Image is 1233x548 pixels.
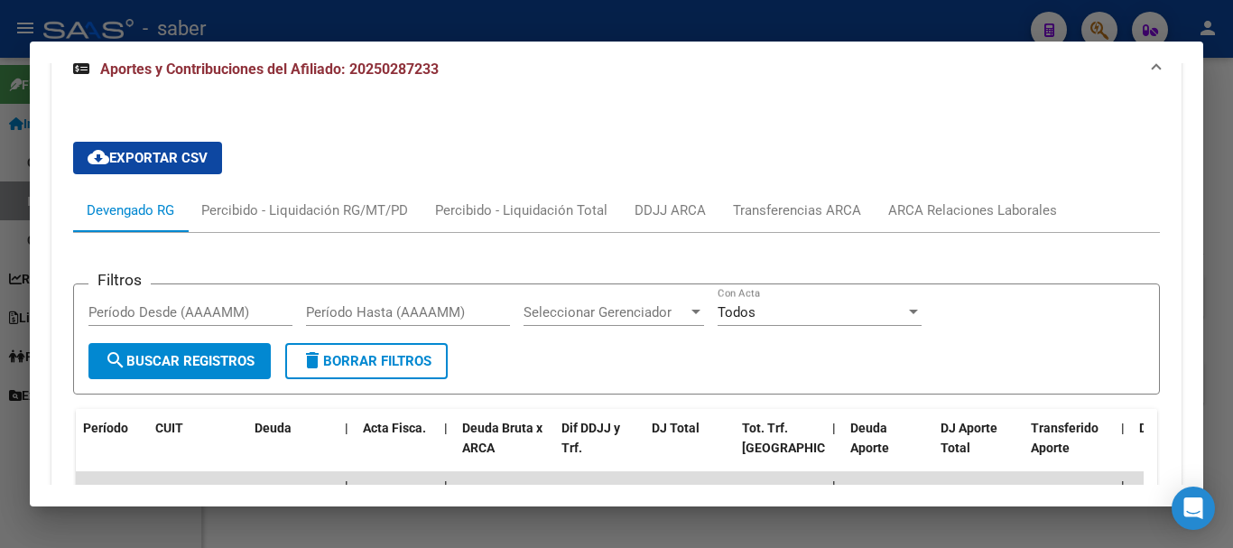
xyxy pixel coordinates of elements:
span: Dif DDJJ y Trf. [561,421,620,456]
datatable-header-cell: Deuda Bruta x ARCA [455,409,554,488]
span: | [345,478,348,493]
span: Borrar Filtros [301,353,431,369]
span: Todos [718,304,756,320]
button: Buscar Registros [88,343,271,379]
span: Buscar Registros [105,353,255,369]
span: | [444,478,448,493]
span: | [832,478,836,493]
span: CUIT [155,421,183,435]
datatable-header-cell: | [338,409,356,488]
datatable-header-cell: Tot. Trf. Bruto [735,409,825,488]
datatable-header-cell: CUIT [148,409,247,488]
datatable-header-cell: DJ Total [644,409,735,488]
button: Exportar CSV [73,142,222,174]
mat-icon: cloud_download [88,146,109,168]
datatable-header-cell: | [437,409,455,488]
span: Exportar CSV [88,150,208,166]
datatable-header-cell: | [1114,409,1132,488]
span: Seleccionar Gerenciador [524,304,688,320]
datatable-header-cell: DJ Aporte Total [933,409,1024,488]
span: DJ Total [652,421,700,435]
datatable-header-cell: Período [76,409,148,488]
span: Deuda [255,421,292,435]
div: Transferencias ARCA [733,200,861,220]
mat-icon: delete [301,349,323,371]
span: | [1121,421,1125,435]
mat-expansion-panel-header: Aportes y Contribuciones del Afiliado: 20250287233 [51,41,1182,98]
span: Transferido Aporte [1031,421,1099,456]
datatable-header-cell: Deuda [247,409,338,488]
span: | [1121,478,1125,493]
span: | [444,421,448,435]
span: Tot. Trf. [GEOGRAPHIC_DATA] [742,421,865,456]
span: | [832,421,836,435]
datatable-header-cell: Deuda Aporte [843,409,933,488]
span: Aportes y Contribuciones del Afiliado: 20250287233 [100,60,439,78]
span: Deuda Aporte [850,421,889,456]
mat-icon: search [105,349,126,371]
h3: Filtros [88,270,151,290]
datatable-header-cell: Acta Fisca. [356,409,437,488]
datatable-header-cell: | [825,409,843,488]
span: Deuda Contr. [1139,421,1213,435]
span: Período [83,421,128,435]
span: DJ Aporte Total [941,421,997,456]
span: Acta Fisca. [363,421,426,435]
datatable-header-cell: Transferido Aporte [1024,409,1114,488]
div: Percibido - Liquidación Total [435,200,607,220]
div: Devengado RG [87,200,174,220]
datatable-header-cell: Deuda Contr. [1132,409,1222,488]
div: Open Intercom Messenger [1172,487,1215,530]
div: ARCA Relaciones Laborales [888,200,1057,220]
span: | [345,421,348,435]
button: Borrar Filtros [285,343,448,379]
span: Deuda Bruta x ARCA [462,421,542,456]
div: Percibido - Liquidación RG/MT/PD [201,200,408,220]
div: DDJJ ARCA [635,200,706,220]
datatable-header-cell: Dif DDJJ y Trf. [554,409,644,488]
